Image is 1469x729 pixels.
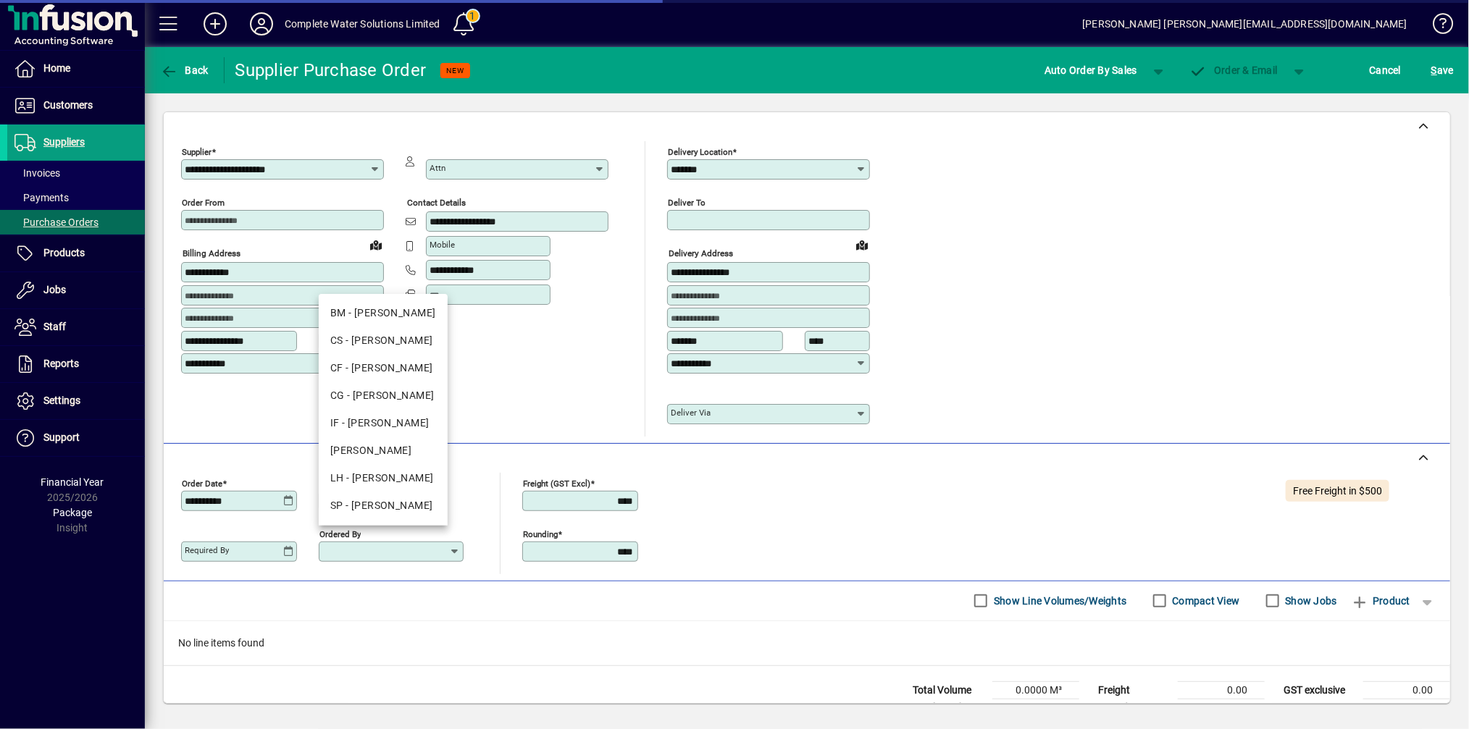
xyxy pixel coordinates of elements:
a: Products [7,235,145,271]
mat-label: Ordered by [319,528,361,539]
td: Rounding [1091,699,1178,716]
mat-option: CS - Carl Sladen [319,327,448,355]
button: Cancel [1366,57,1405,83]
div: Supplier Purchase Order [235,59,427,82]
span: Home [43,62,70,74]
td: 0.0000 M³ [992,681,1079,699]
button: Profile [238,11,285,37]
a: Staff [7,309,145,345]
mat-option: LH - Liam Hendren [319,465,448,492]
label: Show Jobs [1283,594,1337,608]
a: Reports [7,346,145,382]
a: Support [7,420,145,456]
span: Package [53,507,92,518]
span: ave [1431,59,1454,82]
app-page-header-button: Back [145,57,225,83]
td: GST exclusive [1276,681,1363,699]
a: Settings [7,383,145,419]
button: Auto Order By Sales [1037,57,1144,83]
div: CS - [PERSON_NAME] [330,333,436,348]
mat-label: Deliver To [668,198,706,208]
span: Customers [43,99,93,111]
mat-option: SP - Steve Pegg [319,492,448,520]
td: 0.00 [1178,699,1265,716]
div: IF - [PERSON_NAME] [330,416,436,431]
span: Payments [14,192,69,203]
div: LH - [PERSON_NAME] [330,471,436,486]
button: Add [192,11,238,37]
button: Order & Email [1182,57,1285,83]
div: Complete Water Solutions Limited [285,12,440,35]
mat-option: IF - Ian Fry [319,410,448,437]
span: NEW [446,66,464,75]
div: BM - [PERSON_NAME] [330,305,436,321]
td: 0.00 [1363,699,1450,716]
button: Product [1344,588,1418,614]
div: [PERSON_NAME] [330,443,436,458]
button: Save [1428,57,1457,83]
td: Freight [1091,681,1178,699]
a: Knowledge Base [1422,3,1451,50]
span: S [1431,64,1437,76]
td: Total Volume [905,681,992,699]
label: Show Line Volumes/Weights [991,594,1126,608]
td: 0.00 [1178,681,1265,699]
mat-label: Mobile [430,240,455,250]
span: Cancel [1370,59,1402,82]
td: Total Weight [905,699,992,716]
span: Order & Email [1189,64,1278,76]
span: Purchase Orders [14,216,99,228]
mat-label: Attn [430,163,445,173]
mat-option: BM - Blair McFarlane [319,300,448,327]
mat-option: CF - Clint Fry [319,355,448,382]
span: Products [43,247,85,258]
td: 0.00 [1363,681,1450,699]
span: Back [160,64,209,76]
mat-label: Rounding [523,528,558,539]
div: CF - [PERSON_NAME] [330,361,436,376]
span: Support [43,431,80,443]
div: No line items found [164,621,1450,665]
mat-label: Order date [182,478,222,488]
span: Product [1352,589,1410,612]
mat-label: Required by [185,545,229,555]
mat-option: CG - Crystal Gaiger [319,382,448,410]
span: Staff [43,321,66,332]
a: Purchase Orders [7,210,145,235]
mat-label: Deliver via [671,408,711,418]
a: Customers [7,88,145,124]
div: SP - [PERSON_NAME] [330,498,436,513]
span: Financial Year [41,476,104,488]
a: View on map [850,233,874,256]
a: Home [7,51,145,87]
a: Invoices [7,161,145,185]
mat-label: Order from [182,198,225,208]
label: Compact View [1170,594,1240,608]
span: Suppliers [43,136,85,148]
span: Invoices [14,167,60,179]
a: Payments [7,185,145,210]
div: CG - [PERSON_NAME] [330,388,436,403]
mat-option: JB - Jeff Berkett [319,437,448,465]
mat-label: Delivery Location [668,147,732,157]
mat-label: Supplier [182,147,212,157]
span: Settings [43,395,80,406]
a: Jobs [7,272,145,308]
td: 0.0000 Kg [992,699,1079,716]
a: View on map [364,233,388,256]
span: Free Freight in $500 [1293,485,1382,497]
div: [PERSON_NAME] [PERSON_NAME][EMAIL_ADDRESS][DOMAIN_NAME] [1082,12,1407,35]
td: GST [1276,699,1363,716]
mat-label: Freight (GST excl) [523,478,590,488]
span: Reports [43,358,79,369]
button: Back [156,57,212,83]
span: Auto Order By Sales [1045,59,1137,82]
span: Jobs [43,284,66,295]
